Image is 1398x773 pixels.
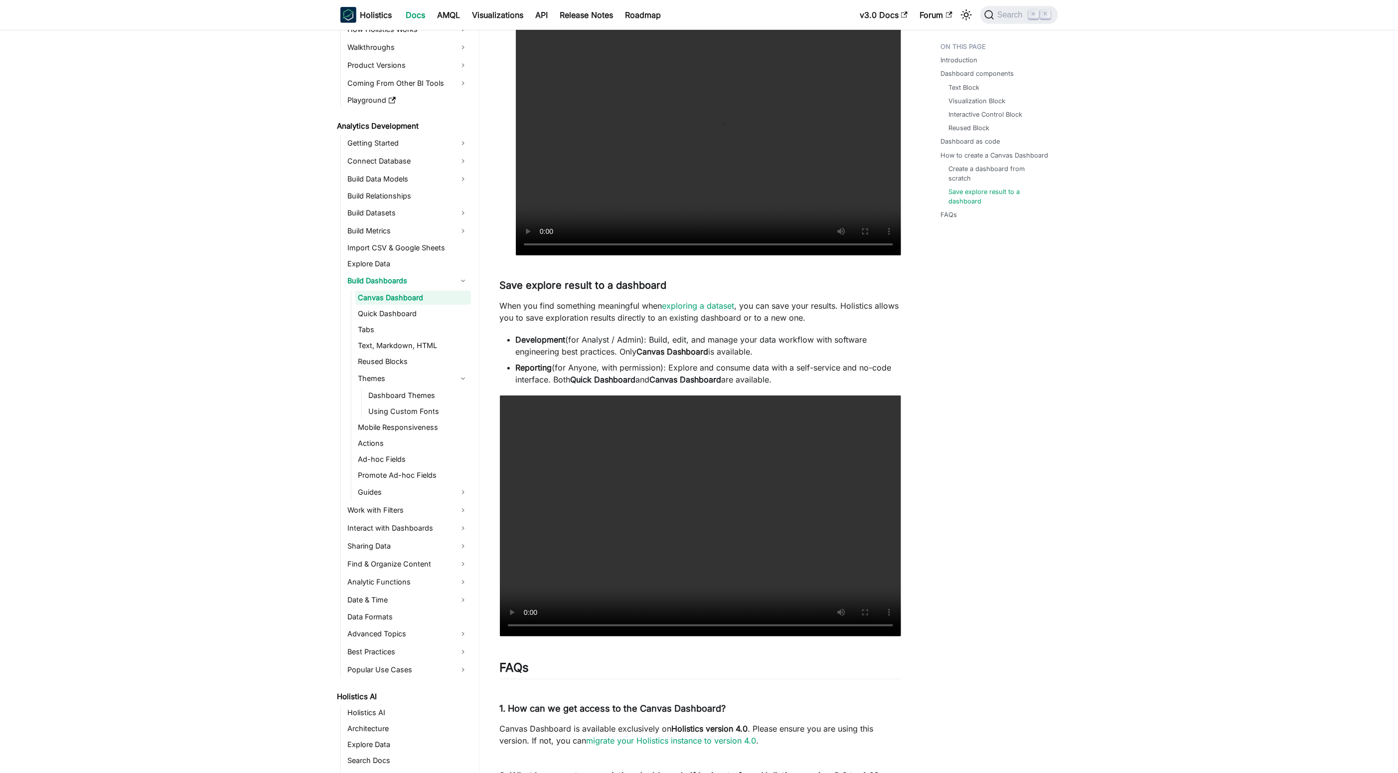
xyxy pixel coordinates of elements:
[355,468,471,482] a: Promote Ad-hoc Fields
[949,123,990,133] a: Reused Block
[516,362,901,386] li: (for Anyone, with permission): Explore and consume data with a self-service and no-code interface...
[345,502,471,518] a: Work with Filters
[1029,10,1039,19] kbd: ⌘
[345,538,471,554] a: Sharing Data
[516,363,552,373] strong: Reporting
[355,371,471,386] a: Themes
[345,93,471,107] a: Playground
[662,301,735,311] a: exploring a dataset
[949,187,1048,206] a: Save explore result to a dashboard
[949,83,980,92] a: Text Block
[345,520,471,536] a: Interact with Dashboards
[941,210,957,219] a: FAQs
[466,7,530,23] a: Visualizations
[345,626,471,642] a: Advanced Topics
[500,660,901,679] h2: FAQs
[516,334,901,358] li: (for Analyst / Admin): Build, edit, and manage your data workflow with software engineering best ...
[949,96,1006,106] a: Visualization Block
[980,6,1058,24] button: Search (Command+K)
[345,738,471,752] a: Explore Data
[345,241,471,255] a: Import CSV & Google Sheets
[334,690,471,704] a: Holistics AI
[571,375,636,385] strong: Quick Dashboard
[360,9,392,21] b: Holistics
[854,7,914,23] a: v3.0 Docs
[355,436,471,450] a: Actions
[516,23,901,255] video: Your browser does not support embedding video, but you can .
[500,300,901,324] p: When you find something meaningful when , you can save your results. Holistics allows you to save...
[366,388,471,402] a: Dashboard Themes
[355,339,471,353] a: Text, Markdown, HTML
[345,592,471,608] a: Date & Time
[345,223,471,239] a: Build Metrics
[345,644,471,660] a: Best Practices
[345,205,471,221] a: Build Datasets
[345,39,471,55] a: Walkthroughs
[516,335,566,345] strong: Development
[345,189,471,203] a: Build Relationships
[345,556,471,572] a: Find & Organize Content
[330,30,480,773] nav: Docs sidebar
[345,135,471,151] a: Getting Started
[941,151,1049,160] a: How to create a Canvas Dashboard
[637,347,709,357] strong: Canvas Dashboard
[500,395,901,636] video: Your browser does not support embedding video, but you can .
[334,119,471,133] a: Analytics Development
[345,610,471,624] a: Data Formats
[554,7,620,23] a: Release Notes
[340,7,392,23] a: HolisticsHolistics
[400,7,432,23] a: Docs
[587,736,757,746] a: migrate your Holistics instance to version 4.0
[949,164,1048,183] a: Create a dashboard from scratch
[672,724,748,734] strong: Holistics version 4.0
[500,279,901,292] h3: Save explore result to a dashboard
[355,323,471,337] a: Tabs
[530,7,554,23] a: API
[941,55,978,65] a: Introduction
[1041,10,1051,19] kbd: K
[941,69,1014,78] a: Dashboard components
[650,375,722,385] strong: Canvas Dashboard
[355,307,471,321] a: Quick Dashboard
[340,7,356,23] img: Holistics
[345,574,471,590] a: Analytic Functions
[355,420,471,434] a: Mobile Responsiveness
[949,110,1023,119] a: Interactive Control Block
[994,10,1029,19] span: Search
[355,355,471,369] a: Reused Blocks
[500,723,901,747] p: Canvas Dashboard is available exclusively on . Please ensure you are using this version. If not, ...
[355,291,471,305] a: Canvas Dashboard
[941,137,1000,146] a: Dashboard as code
[345,153,471,169] a: Connect Database
[345,754,471,768] a: Search Docs
[345,722,471,736] a: Architecture
[500,703,901,715] h4: 1. How can we get access to the Canvas Dashboard?
[345,706,471,720] a: Holistics AI
[355,452,471,466] a: Ad-hoc Fields
[620,7,667,23] a: Roadmap
[345,273,471,289] a: Build Dashboards
[366,404,471,418] a: Using Custom Fonts
[355,484,471,500] a: Guides
[432,7,466,23] a: AMQL
[958,7,974,23] button: Switch between dark and light mode (currently light mode)
[345,257,471,271] a: Explore Data
[345,75,471,91] a: Coming From Other BI Tools
[345,171,471,187] a: Build Data Models
[914,7,958,23] a: Forum
[345,662,471,678] a: Popular Use Cases
[345,57,471,73] a: Product Versions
